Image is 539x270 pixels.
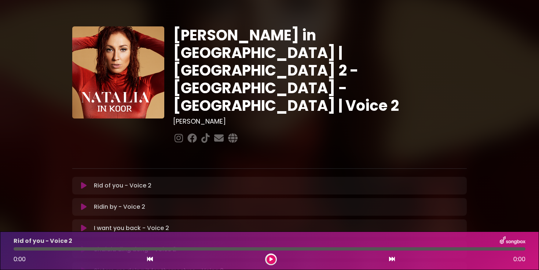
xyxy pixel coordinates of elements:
span: 0:00 [513,255,525,264]
p: Rid of you - Voice 2 [14,237,72,245]
p: Rid of you - Voice 2 [94,181,151,190]
img: YTVS25JmS9CLUqXqkEhs [72,26,164,118]
h1: [PERSON_NAME] in [GEOGRAPHIC_DATA] | [GEOGRAPHIC_DATA] 2 - [GEOGRAPHIC_DATA] - [GEOGRAPHIC_DATA] ... [173,26,467,114]
span: 0:00 [14,255,26,263]
p: I want you back - Voice 2 [94,224,169,233]
h3: [PERSON_NAME] [173,117,467,125]
p: Ridin by - Voice 2 [94,202,145,211]
img: songbox-logo-white.png [500,236,525,246]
